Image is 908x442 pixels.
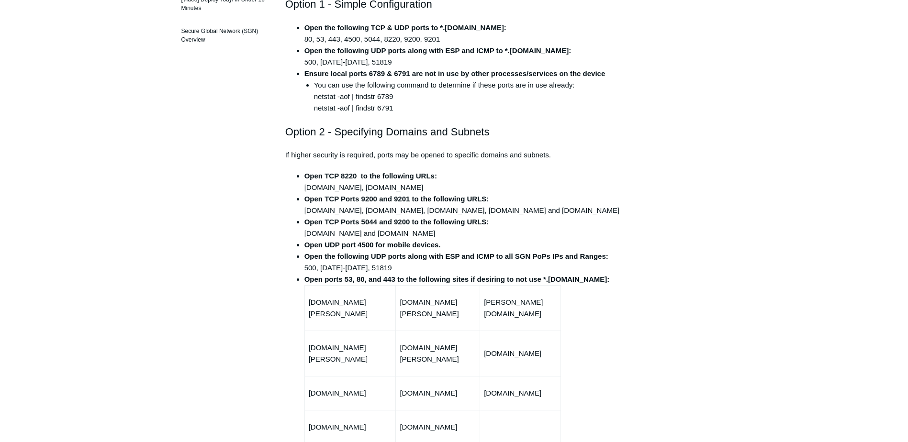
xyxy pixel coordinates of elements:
[309,421,392,433] p: [DOMAIN_NAME]
[285,149,623,161] p: If higher security is required, ports may be opened to specific domains and subnets.
[304,195,489,203] strong: Open TCP Ports 9200 and 9201 to the following URLS:
[304,23,506,32] strong: Open the following TCP & UDP ports to *.[DOMAIN_NAME]:
[177,22,271,49] a: Secure Global Network (SGN) Overview
[314,79,623,114] li: You can use the following command to determine if these ports are in use already: netstat -aof | ...
[304,216,623,239] li: [DOMAIN_NAME] and [DOMAIN_NAME]
[304,275,610,283] strong: Open ports 53, 80, and 443 to the following sites if desiring to not use *.[DOMAIN_NAME]:
[304,46,572,55] strong: Open the following UDP ports along with ESP and ICMP to *.[DOMAIN_NAME]:
[304,22,623,45] li: 80, 53, 443, 4500, 5044, 8220, 9200, 9201
[304,252,608,260] strong: Open the following UDP ports along with ESP and ICMP to all SGN PoPs IPs and Ranges:
[304,172,437,180] strong: Open TCP 8220 to the following URLs:
[304,285,396,331] td: [DOMAIN_NAME][PERSON_NAME]
[484,387,557,399] p: [DOMAIN_NAME]
[304,45,623,68] li: 500, [DATE]-[DATE], 51819
[304,251,623,274] li: 500, [DATE]-[DATE], 51819
[400,387,476,399] p: [DOMAIN_NAME]
[304,193,623,216] li: [DOMAIN_NAME], [DOMAIN_NAME], [DOMAIN_NAME], [DOMAIN_NAME] and [DOMAIN_NAME]
[285,123,623,140] h2: Option 2 - Specifying Domains and Subnets
[484,348,557,359] p: [DOMAIN_NAME]
[400,421,476,433] p: [DOMAIN_NAME]
[304,218,489,226] strong: Open TCP Ports 5044 and 9200 to the following URLS:
[309,342,392,365] p: [DOMAIN_NAME][PERSON_NAME]
[304,69,605,77] strong: Ensure local ports 6789 & 6791 are not in use by other processes/services on the device
[309,387,392,399] p: [DOMAIN_NAME]
[400,297,476,320] p: [DOMAIN_NAME][PERSON_NAME]
[484,297,557,320] p: [PERSON_NAME][DOMAIN_NAME]
[304,241,441,249] strong: Open UDP port 4500 for mobile devices.
[400,342,476,365] p: [DOMAIN_NAME][PERSON_NAME]
[304,170,623,193] li: [DOMAIN_NAME], [DOMAIN_NAME]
